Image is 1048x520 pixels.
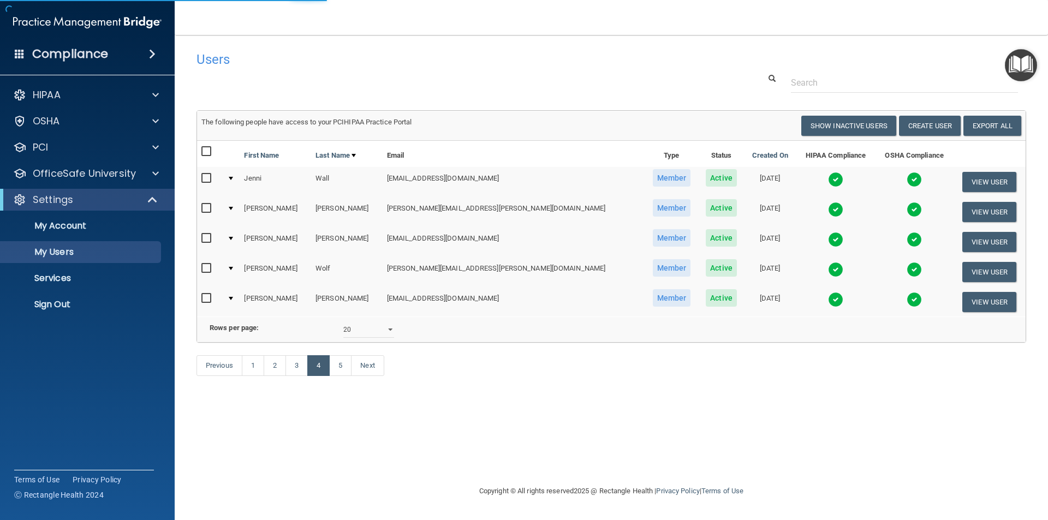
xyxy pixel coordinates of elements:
[907,232,922,247] img: tick.e7d51cea.svg
[311,287,383,316] td: [PERSON_NAME]
[653,199,691,217] span: Member
[315,149,356,162] a: Last Name
[210,324,259,332] b: Rows per page:
[653,289,691,307] span: Member
[7,247,156,258] p: My Users
[14,474,59,485] a: Terms of Use
[311,197,383,227] td: [PERSON_NAME]
[706,259,737,277] span: Active
[196,355,242,376] a: Previous
[706,199,737,217] span: Active
[412,474,811,509] div: Copyright © All rights reserved 2025 @ Rectangle Health | |
[32,46,108,62] h4: Compliance
[876,141,953,167] th: OSHA Compliance
[7,220,156,231] p: My Account
[828,202,843,217] img: tick.e7d51cea.svg
[14,489,104,500] span: Ⓒ Rectangle Health 2024
[242,355,264,376] a: 1
[962,292,1016,312] button: View User
[828,172,843,187] img: tick.e7d51cea.svg
[33,167,136,180] p: OfficeSafe University
[13,11,162,33] img: PMB logo
[240,167,311,197] td: Jenni
[307,355,330,376] a: 4
[752,149,788,162] a: Created On
[13,115,159,128] a: OSHA
[33,141,48,154] p: PCI
[963,116,1021,136] a: Export All
[33,88,61,101] p: HIPAA
[744,257,796,287] td: [DATE]
[383,287,645,316] td: [EMAIL_ADDRESS][DOMAIN_NAME]
[962,202,1016,222] button: View User
[706,169,737,187] span: Active
[383,227,645,257] td: [EMAIL_ADDRESS][DOMAIN_NAME]
[383,167,645,197] td: [EMAIL_ADDRESS][DOMAIN_NAME]
[7,299,156,310] p: Sign Out
[33,115,60,128] p: OSHA
[240,197,311,227] td: [PERSON_NAME]
[7,273,156,284] p: Services
[653,169,691,187] span: Member
[196,52,674,67] h4: Users
[383,257,645,287] td: [PERSON_NAME][EMAIL_ADDRESS][PERSON_NAME][DOMAIN_NAME]
[311,167,383,197] td: Wall
[645,141,699,167] th: Type
[13,167,159,180] a: OfficeSafe University
[383,141,645,167] th: Email
[962,262,1016,282] button: View User
[351,355,384,376] a: Next
[244,149,279,162] a: First Name
[828,292,843,307] img: tick.e7d51cea.svg
[13,88,159,101] a: HIPAA
[329,355,352,376] a: 5
[744,227,796,257] td: [DATE]
[907,172,922,187] img: tick.e7d51cea.svg
[653,229,691,247] span: Member
[706,229,737,247] span: Active
[240,257,311,287] td: [PERSON_NAME]
[240,227,311,257] td: [PERSON_NAME]
[701,487,743,495] a: Terms of Use
[1005,49,1037,81] button: Open Resource Center
[33,193,73,206] p: Settings
[828,262,843,277] img: tick.e7d51cea.svg
[311,227,383,257] td: [PERSON_NAME]
[653,259,691,277] span: Member
[311,257,383,287] td: Wolf
[907,202,922,217] img: tick.e7d51cea.svg
[744,197,796,227] td: [DATE]
[744,287,796,316] td: [DATE]
[801,116,896,136] button: Show Inactive Users
[73,474,122,485] a: Privacy Policy
[744,167,796,197] td: [DATE]
[13,193,158,206] a: Settings
[907,262,922,277] img: tick.e7d51cea.svg
[285,355,308,376] a: 3
[13,141,159,154] a: PCI
[907,292,922,307] img: tick.e7d51cea.svg
[383,197,645,227] td: [PERSON_NAME][EMAIL_ADDRESS][PERSON_NAME][DOMAIN_NAME]
[796,141,876,167] th: HIPAA Compliance
[699,141,745,167] th: Status
[899,116,961,136] button: Create User
[791,73,1018,93] input: Search
[706,289,737,307] span: Active
[656,487,699,495] a: Privacy Policy
[240,287,311,316] td: [PERSON_NAME]
[201,118,412,126] span: The following people have access to your PCIHIPAA Practice Portal
[828,232,843,247] img: tick.e7d51cea.svg
[962,172,1016,192] button: View User
[962,232,1016,252] button: View User
[264,355,286,376] a: 2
